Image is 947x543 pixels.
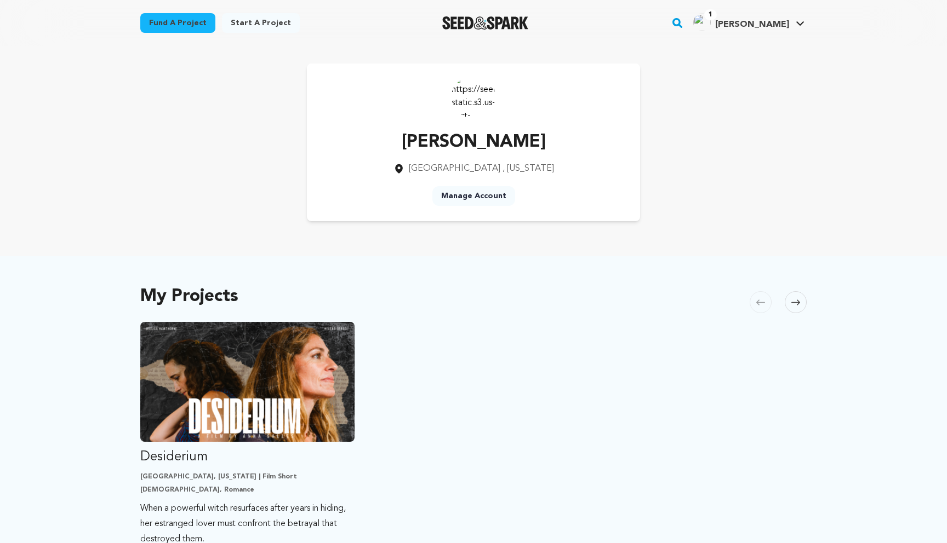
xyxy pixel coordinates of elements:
[442,16,528,30] a: Seed&Spark Homepage
[691,11,807,34] span: Anna S.'s Profile
[503,164,554,173] span: , [US_STATE]
[140,289,238,304] h2: My Projects
[140,448,355,466] p: Desiderium
[715,20,789,29] span: [PERSON_NAME]
[691,11,807,31] a: Anna S.'s Profile
[442,16,528,30] img: Seed&Spark Logo Dark Mode
[140,486,355,494] p: [DEMOGRAPHIC_DATA], Romance
[140,13,215,33] a: Fund a project
[693,14,789,31] div: Anna S.'s Profile
[432,186,515,206] a: Manage Account
[222,13,300,33] a: Start a project
[452,74,495,118] img: https://seedandspark-static.s3.us-east-2.amazonaws.com/images/User/002/252/395/medium/ACg8ocJlygZ...
[704,9,717,20] span: 1
[693,14,711,31] img: ACg8ocJlygZkEmkldFmcR6KBBOwTKDmQGqpDX4_oeTi7uf99ESLk97ch=s96-c
[409,164,500,173] span: [GEOGRAPHIC_DATA]
[140,472,355,481] p: [GEOGRAPHIC_DATA], [US_STATE] | Film Short
[393,129,554,155] p: [PERSON_NAME]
